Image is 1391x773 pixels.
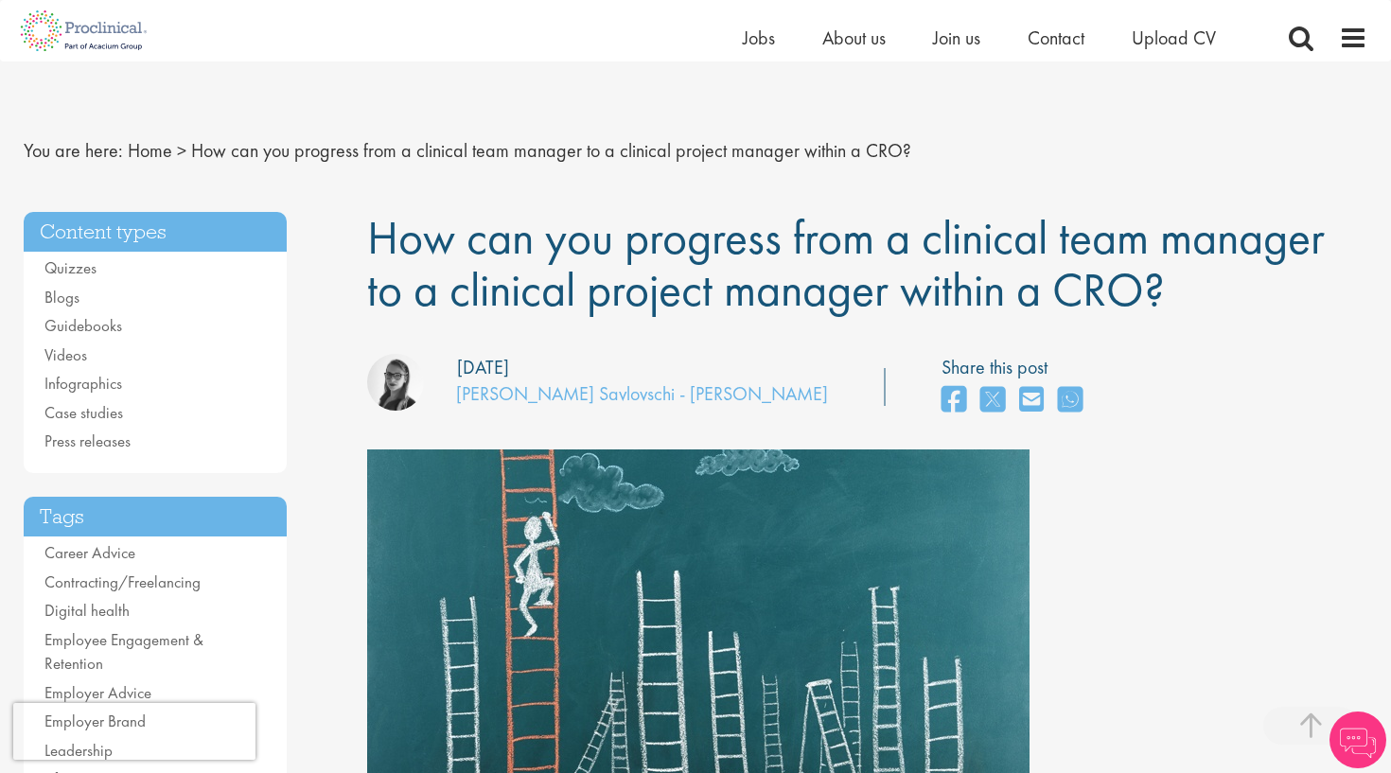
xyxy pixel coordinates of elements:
[24,497,287,537] h3: Tags
[44,682,151,703] a: Employer Advice
[933,26,980,50] a: Join us
[44,402,123,423] a: Case studies
[128,138,172,163] a: breadcrumb link
[44,740,113,761] a: Leadership
[24,212,287,253] h3: Content types
[44,315,122,336] a: Guidebooks
[1019,380,1044,421] a: share on email
[456,381,828,406] a: [PERSON_NAME] Savlovschi - [PERSON_NAME]
[44,257,97,278] a: Quizzes
[44,287,79,307] a: Blogs
[942,354,1092,381] label: Share this post
[191,138,911,163] span: How can you progress from a clinical team manager to a clinical project manager within a CRO?
[1058,380,1083,421] a: share on whats app
[44,571,201,592] a: Contracting/Freelancing
[1028,26,1084,50] a: Contact
[44,373,122,394] a: Infographics
[13,703,255,760] iframe: reCAPTCHA
[457,354,509,381] div: [DATE]
[1329,712,1386,768] img: Chatbot
[1132,26,1216,50] a: Upload CV
[177,138,186,163] span: >
[822,26,886,50] a: About us
[367,354,424,411] img: Theodora Savlovschi - Wicks
[44,600,130,621] a: Digital health
[24,138,123,163] span: You are here:
[44,542,135,563] a: Career Advice
[44,344,87,365] a: Videos
[980,380,1005,421] a: share on twitter
[367,207,1325,320] span: How can you progress from a clinical team manager to a clinical project manager within a CRO?
[743,26,775,50] a: Jobs
[942,380,966,421] a: share on facebook
[44,430,131,451] a: Press releases
[44,629,203,675] a: Employee Engagement & Retention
